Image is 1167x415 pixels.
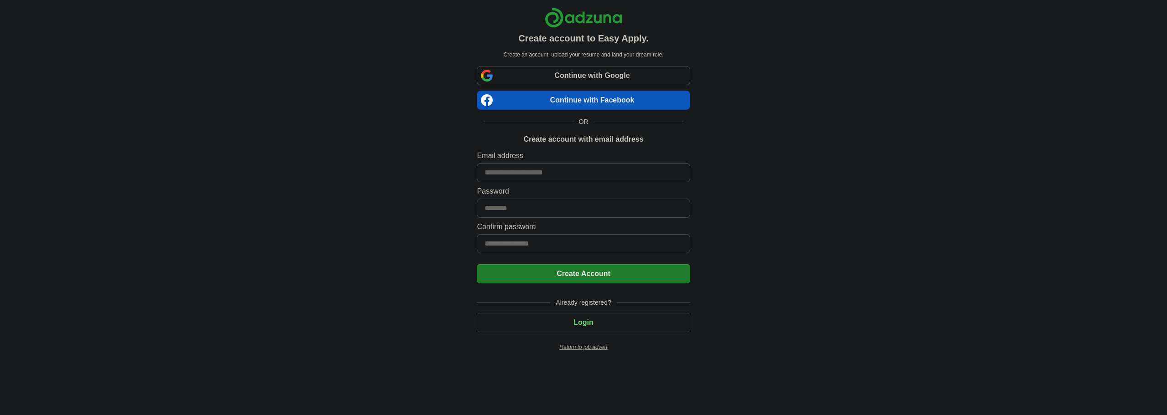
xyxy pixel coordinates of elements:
[550,298,616,307] span: Already registered?
[477,186,690,197] label: Password
[477,91,690,110] a: Continue with Facebook
[477,264,690,283] button: Create Account
[573,117,594,127] span: OR
[477,221,690,232] label: Confirm password
[477,343,690,351] a: Return to job advert
[518,31,649,45] h1: Create account to Easy Apply.
[477,66,690,85] a: Continue with Google
[477,313,690,332] button: Login
[479,51,688,59] p: Create an account, upload your resume and land your dream role.
[523,134,643,145] h1: Create account with email address
[545,7,622,28] img: Adzuna logo
[477,318,690,326] a: Login
[477,150,690,161] label: Email address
